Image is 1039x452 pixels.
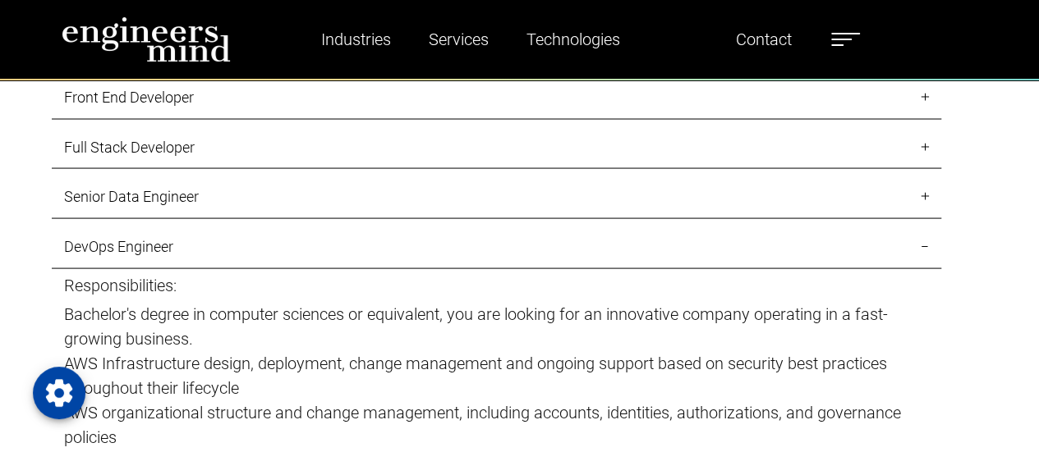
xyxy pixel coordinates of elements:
[52,176,941,219] a: Senior Data Engineer
[62,16,231,62] img: logo
[64,276,929,295] h5: Responsibilities:
[52,226,941,269] a: DevOps Engineer
[52,126,941,170] a: Full Stack Developer
[520,21,627,58] a: Technologies
[64,351,929,400] p: AWS Infrastructure design, deployment, change management and ongoing support based on security be...
[64,302,929,351] p: Bachelor's degree in computer sciences or equivalent, you are looking for an innovative company o...
[315,21,398,58] a: Industries
[64,400,929,450] p: AWS organizational structure and change management, including accounts, identities, authorization...
[422,21,495,58] a: Services
[729,21,798,58] a: Contact
[52,76,941,120] a: Front End Developer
